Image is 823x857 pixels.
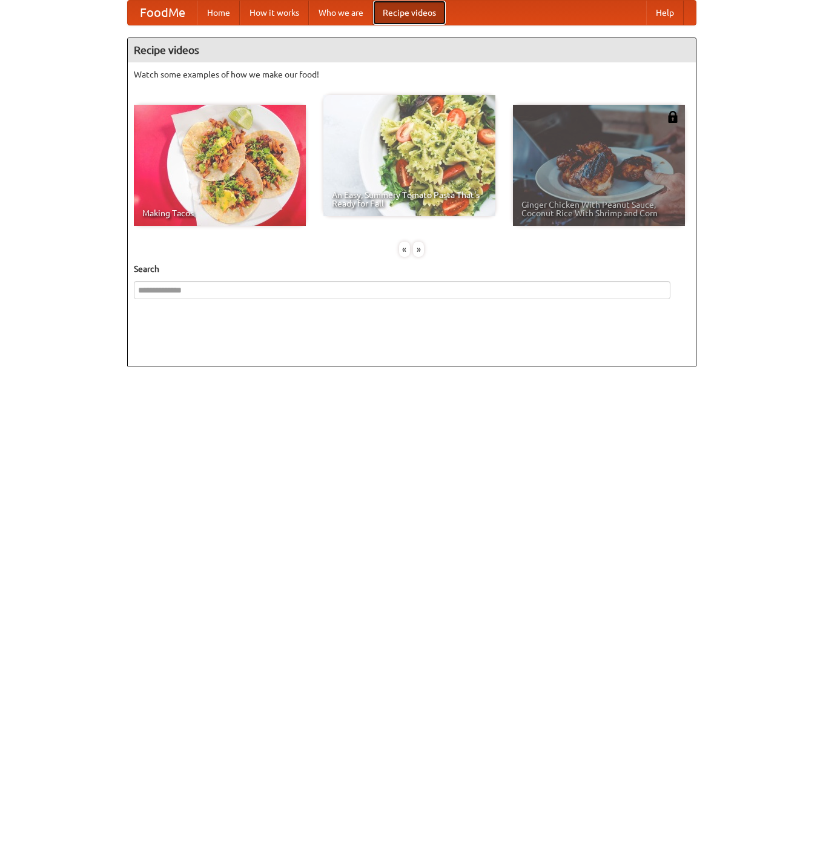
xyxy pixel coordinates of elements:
h4: Recipe videos [128,38,696,62]
h5: Search [134,263,690,275]
a: Who we are [309,1,373,25]
p: Watch some examples of how we make our food! [134,68,690,81]
a: Help [646,1,684,25]
div: » [413,242,424,257]
a: FoodMe [128,1,197,25]
span: Making Tacos [142,209,297,217]
a: Making Tacos [134,105,306,226]
a: Recipe videos [373,1,446,25]
a: How it works [240,1,309,25]
a: Home [197,1,240,25]
img: 483408.png [667,111,679,123]
span: An Easy, Summery Tomato Pasta That's Ready for Fall [332,191,487,208]
a: An Easy, Summery Tomato Pasta That's Ready for Fall [323,95,495,216]
div: « [399,242,410,257]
